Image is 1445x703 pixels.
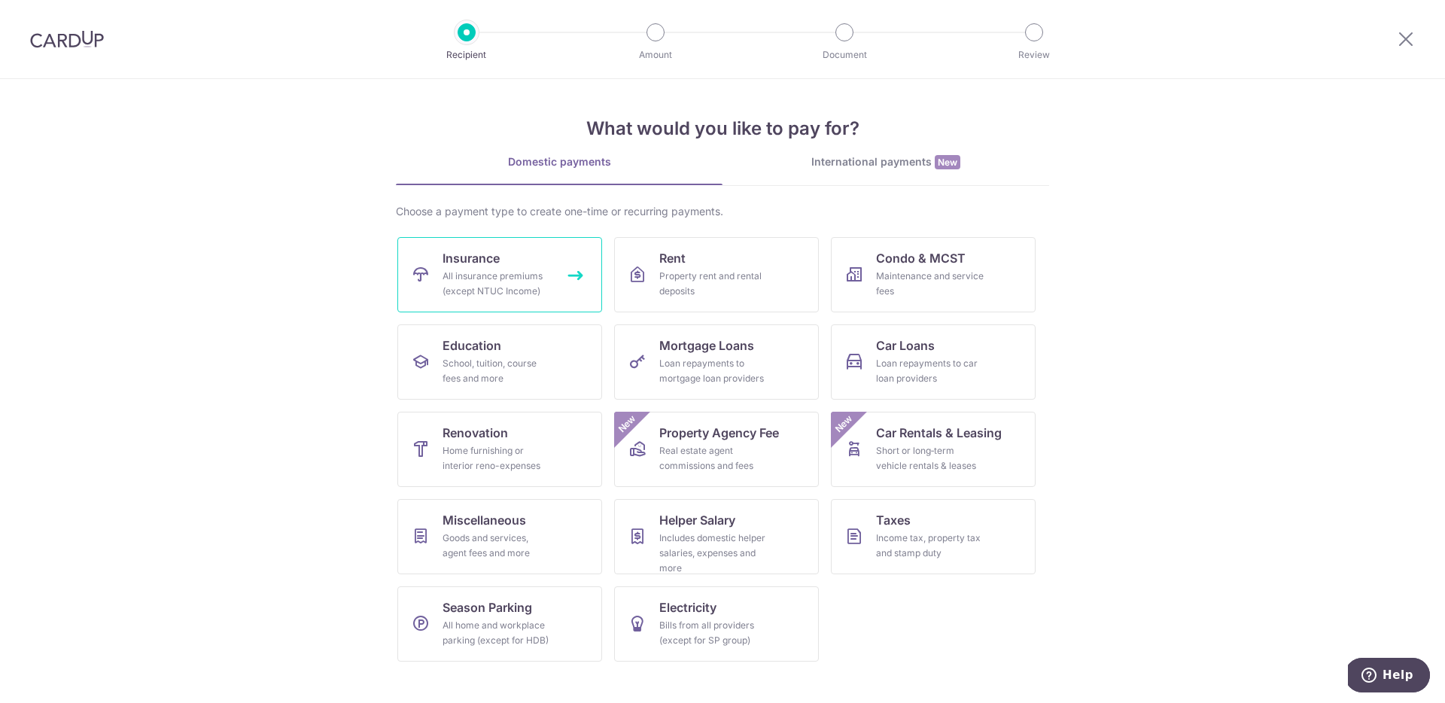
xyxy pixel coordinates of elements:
[614,412,819,487] a: Property Agency FeeReal estate agent commissions and feesNew
[659,511,735,529] span: Helper Salary
[659,598,716,616] span: Electricity
[397,412,602,487] a: RenovationHome furnishing or interior reno-expenses
[876,511,911,529] span: Taxes
[659,336,754,355] span: Mortgage Loans
[443,443,551,473] div: Home furnishing or interior reno-expenses
[876,424,1002,442] span: Car Rentals & Leasing
[397,237,602,312] a: InsuranceAll insurance premiums (except NTUC Income)
[396,115,1049,142] h4: What would you like to pay for?
[659,356,768,386] div: Loan repayments to mortgage loan providers
[35,11,65,24] span: Help
[831,412,1036,487] a: Car Rentals & LeasingShort or long‑term vehicle rentals & leasesNew
[30,30,104,48] img: CardUp
[876,356,984,386] div: Loan repayments to car loan providers
[614,324,819,400] a: Mortgage LoansLoan repayments to mortgage loan providers
[614,499,819,574] a: Helper SalaryIncludes domestic helper salaries, expenses and more
[876,443,984,473] div: Short or long‑term vehicle rentals & leases
[876,336,935,355] span: Car Loans
[411,47,522,62] p: Recipient
[935,155,960,169] span: New
[659,269,768,299] div: Property rent and rental deposits
[443,511,526,529] span: Miscellaneous
[443,424,508,442] span: Renovation
[397,586,602,662] a: Season ParkingAll home and workplace parking (except for HDB)
[1348,658,1430,695] iframe: Opens a widget where you can find more information
[443,269,551,299] div: All insurance premiums (except NTUC Income)
[831,499,1036,574] a: TaxesIncome tax, property tax and stamp duty
[722,154,1049,170] div: International payments
[396,204,1049,219] div: Choose a payment type to create one-time or recurring payments.
[443,249,500,267] span: Insurance
[789,47,900,62] p: Document
[600,47,711,62] p: Amount
[659,424,779,442] span: Property Agency Fee
[659,249,686,267] span: Rent
[397,499,602,574] a: MiscellaneousGoods and services, agent fees and more
[614,586,819,662] a: ElectricityBills from all providers (except for SP group)
[831,324,1036,400] a: Car LoansLoan repayments to car loan providers
[659,443,768,473] div: Real estate agent commissions and fees
[978,47,1090,62] p: Review
[615,412,640,437] span: New
[659,531,768,576] div: Includes domestic helper salaries, expenses and more
[443,618,551,648] div: All home and workplace parking (except for HDB)
[443,598,532,616] span: Season Parking
[397,324,602,400] a: EducationSchool, tuition, course fees and more
[396,154,722,169] div: Domestic payments
[659,618,768,648] div: Bills from all providers (except for SP group)
[614,237,819,312] a: RentProperty rent and rental deposits
[443,336,501,355] span: Education
[876,269,984,299] div: Maintenance and service fees
[443,531,551,561] div: Goods and services, agent fees and more
[876,249,966,267] span: Condo & MCST
[831,237,1036,312] a: Condo & MCSTMaintenance and service fees
[876,531,984,561] div: Income tax, property tax and stamp duty
[443,356,551,386] div: School, tuition, course fees and more
[832,412,856,437] span: New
